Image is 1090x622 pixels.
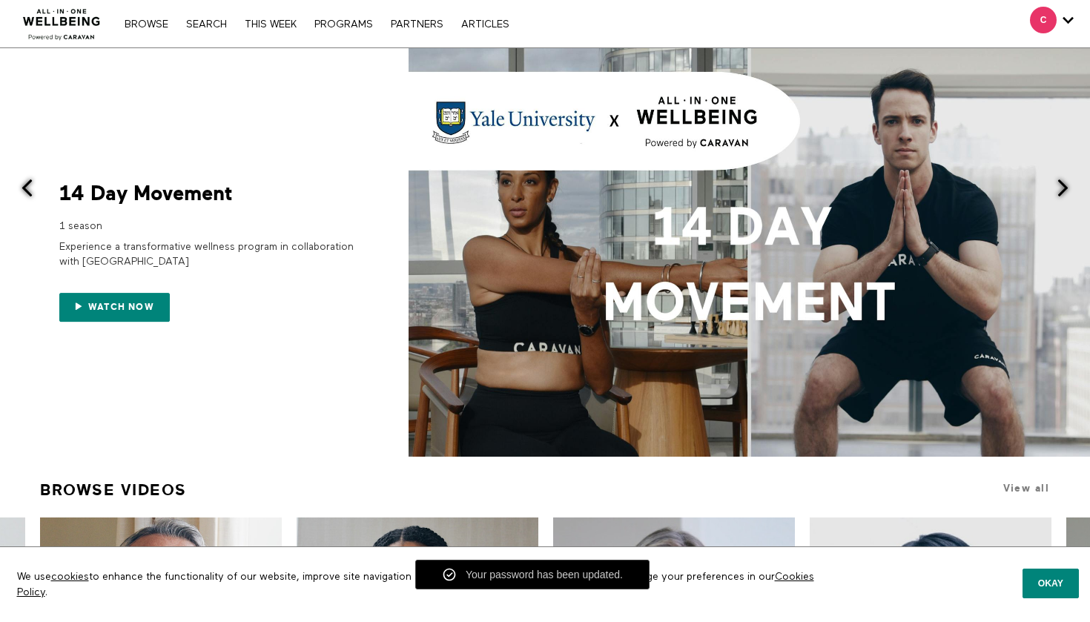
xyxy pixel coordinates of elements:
[117,19,176,30] a: Browse
[1023,569,1079,598] button: Okay
[442,567,457,582] img: check-mark
[237,19,304,30] a: THIS WEEK
[307,19,380,30] a: PROGRAMS
[383,19,451,30] a: PARTNERS
[454,19,517,30] a: ARTICLES
[51,572,89,582] a: cookies
[117,16,516,31] nav: Primary
[40,474,187,506] a: Browse Videos
[17,572,814,597] a: Cookies Policy
[6,558,856,611] p: We use to enhance the functionality of our website, improve site navigation and assist in our mar...
[179,19,234,30] a: Search
[457,567,623,582] div: Your password has been updated.
[1003,483,1049,494] a: View all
